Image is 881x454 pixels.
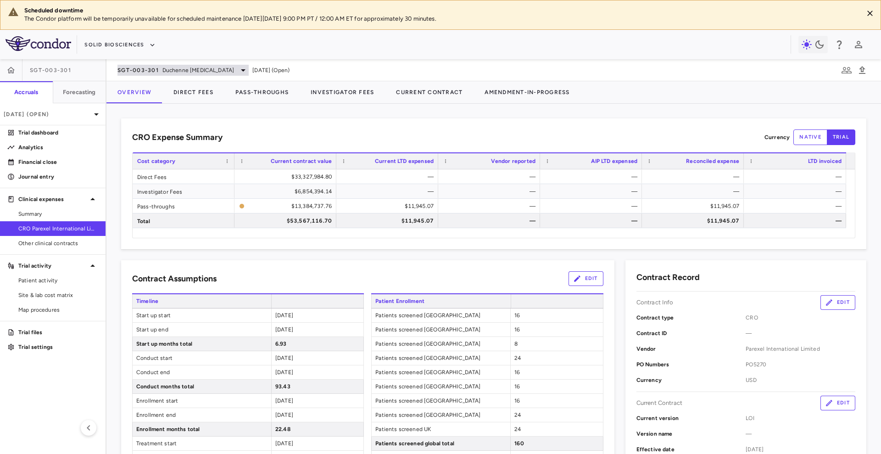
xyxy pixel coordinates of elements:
span: [DATE] [275,369,293,376]
div: — [752,184,842,199]
span: CRO [746,314,855,322]
span: SGT-003-301 [30,67,71,74]
span: Current LTD expensed [375,158,434,164]
span: Site & lab cost matrix [18,291,98,299]
p: Analytics [18,143,98,151]
span: 16 [514,369,520,376]
span: Patients screened [GEOGRAPHIC_DATA] [372,337,510,351]
img: logo-full-SnFGN8VE.png [6,36,71,51]
button: native [793,129,827,145]
div: — [650,184,739,199]
button: Direct Fees [162,81,224,103]
span: — [746,329,855,337]
p: Contract Info [636,298,674,307]
div: — [446,184,535,199]
span: The contract record and uploaded budget values do not match. Please review the contract record an... [239,199,332,213]
p: Vendor [636,345,746,353]
span: Patients screened [GEOGRAPHIC_DATA] [372,408,510,422]
p: Currency [636,376,746,384]
span: Patients screened [GEOGRAPHIC_DATA] [372,308,510,322]
span: Cost category [137,158,175,164]
div: $53,567,116.70 [243,213,332,228]
span: Start up start [133,308,271,322]
div: — [345,184,434,199]
div: $11,945.07 [345,213,434,228]
span: 16 [514,383,520,390]
span: Patients screened [GEOGRAPHIC_DATA] [372,323,510,336]
span: Summary [18,210,98,218]
div: $33,327,984.80 [243,169,332,184]
p: [DATE] (Open) [4,110,91,118]
span: Other clinical contracts [18,239,98,247]
span: 6.93 [275,341,287,347]
span: Duchenne [MEDICAL_DATA] [162,66,234,74]
p: Current version [636,414,746,422]
span: [DATE] [275,312,293,319]
button: Edit [820,295,855,310]
span: [DATE] [275,440,293,447]
p: Financial close [18,158,98,166]
span: 8 [514,341,518,347]
span: 24 [514,426,521,432]
span: Reconciled expense [686,158,739,164]
button: Solid Biosciences [84,38,155,52]
span: Enrollment start [133,394,271,408]
div: Total [133,213,234,228]
span: USD [746,376,855,384]
span: LTD invoiced [808,158,842,164]
span: 16 [514,398,520,404]
p: Trial settings [18,343,98,351]
span: Conduct end [133,365,271,379]
p: Version name [636,430,746,438]
p: The Condor platform will be temporarily unavailable for scheduled maintenance [DATE][DATE] 9:00 P... [24,15,856,23]
span: 24 [514,412,521,418]
div: — [446,169,535,184]
span: [DATE] [275,412,293,418]
p: Trial dashboard [18,129,98,137]
span: Conduct start [133,351,271,365]
p: PO Numbers [636,360,746,369]
p: Currency [764,133,790,141]
span: [DATE] [275,355,293,361]
span: 24 [514,355,521,361]
h6: Contract Assumptions [132,273,217,285]
span: Start up end [133,323,271,336]
div: — [752,213,842,228]
h6: CRO Expense Summary [132,131,223,144]
button: Edit [820,396,855,410]
span: Start up months total [133,337,271,351]
button: Amendment-In-Progress [474,81,580,103]
span: Patients screened [GEOGRAPHIC_DATA] [372,351,510,365]
span: Patients screened [GEOGRAPHIC_DATA] [372,394,510,408]
span: Patient Enrollment [371,294,510,308]
div: — [650,169,739,184]
span: Enrollment months total [133,422,271,436]
p: Contract ID [636,329,746,337]
span: Enrollment end [133,408,271,422]
span: AIP LTD expensed [591,158,637,164]
span: [DATE] [275,398,293,404]
button: Edit [569,271,603,286]
span: Patients screened UK [372,422,510,436]
span: Vendor reported [491,158,535,164]
div: — [446,213,535,228]
span: Patients screened [GEOGRAPHIC_DATA] [372,365,510,379]
div: — [548,169,637,184]
div: $6,854,394.14 [243,184,332,199]
p: Trial activity [18,262,87,270]
div: — [548,213,637,228]
div: — [446,199,535,213]
span: CRO Parexel International Limited [18,224,98,233]
button: trial [827,129,855,145]
p: Trial files [18,328,98,336]
span: 160 [514,440,524,447]
span: 16 [514,326,520,333]
p: Current Contract [636,399,682,407]
div: $11,945.07 [345,199,434,213]
span: [DATE] [746,445,855,454]
span: PO5270 [746,360,855,369]
div: — [345,169,434,184]
div: — [548,199,637,213]
span: Conduct months total [133,380,271,393]
div: Investigator Fees [133,184,234,198]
